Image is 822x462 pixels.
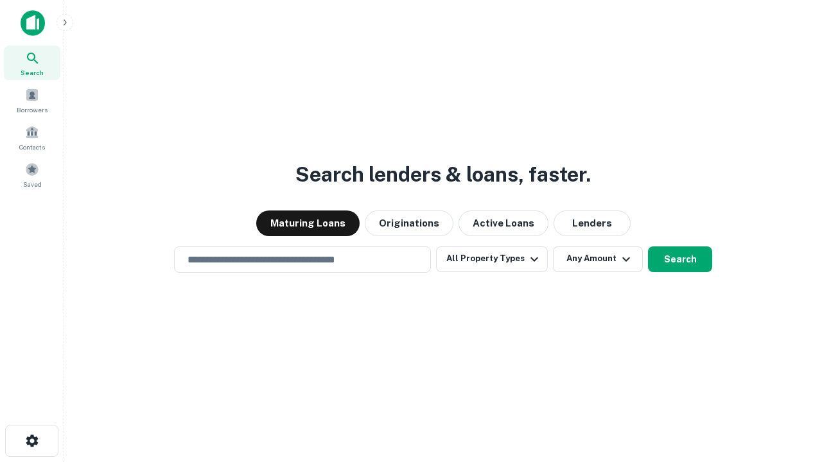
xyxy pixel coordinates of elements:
[4,46,60,80] a: Search
[4,83,60,117] a: Borrowers
[256,210,360,236] button: Maturing Loans
[4,157,60,192] a: Saved
[23,179,42,189] span: Saved
[553,246,643,272] button: Any Amount
[19,142,45,152] span: Contacts
[295,159,591,190] h3: Search lenders & loans, faster.
[554,210,631,236] button: Lenders
[758,318,822,380] iframe: Chat Widget
[21,10,45,36] img: capitalize-icon.png
[459,210,548,236] button: Active Loans
[436,246,548,272] button: All Property Types
[648,246,712,272] button: Search
[4,120,60,155] a: Contacts
[365,210,453,236] button: Originations
[17,105,48,115] span: Borrowers
[21,67,44,78] span: Search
